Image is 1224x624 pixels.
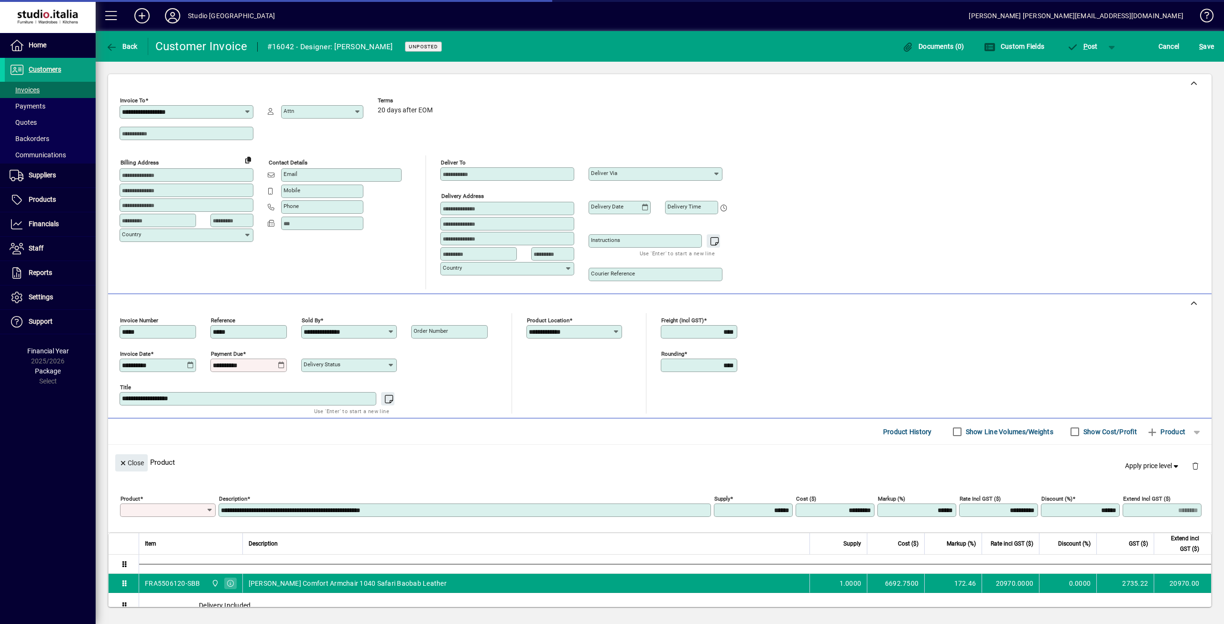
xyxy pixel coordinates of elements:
[284,187,300,194] mat-label: Mobile
[108,445,1212,480] div: Product
[441,159,466,166] mat-label: Deliver To
[10,102,45,110] span: Payments
[5,285,96,309] a: Settings
[120,495,140,502] mat-label: Product
[1067,43,1098,50] span: ost
[314,405,389,416] mat-hint: Use 'Enter' to start a new line
[249,538,278,549] span: Description
[5,98,96,114] a: Payments
[982,38,1047,55] button: Custom Fields
[5,114,96,131] a: Quotes
[219,495,247,502] mat-label: Description
[1125,461,1180,471] span: Apply price level
[879,423,936,440] button: Product History
[5,164,96,187] a: Suppliers
[796,495,816,502] mat-label: Cost ($)
[302,317,320,324] mat-label: Sold by
[902,43,964,50] span: Documents (0)
[120,97,145,104] mat-label: Invoice To
[139,593,1211,618] div: Delivery Included
[1158,39,1180,54] span: Cancel
[900,38,967,55] button: Documents (0)
[947,538,976,549] span: Markup (%)
[145,579,200,588] div: FRA5506120-SBB
[5,188,96,212] a: Products
[1147,424,1185,439] span: Product
[29,317,53,325] span: Support
[115,454,148,471] button: Close
[120,384,131,391] mat-label: Title
[378,98,435,104] span: Terms
[1156,38,1182,55] button: Cancel
[527,317,569,324] mat-label: Product location
[1199,39,1214,54] span: ave
[988,579,1033,588] div: 20970.0000
[120,317,158,324] mat-label: Invoice number
[964,427,1053,437] label: Show Line Volumes/Weights
[10,119,37,126] span: Quotes
[867,574,924,593] td: 6692.7500
[29,244,44,252] span: Staff
[284,203,299,209] mat-label: Phone
[5,82,96,98] a: Invoices
[284,171,297,177] mat-label: Email
[120,350,151,357] mat-label: Invoice date
[1082,427,1137,437] label: Show Cost/Profit
[127,7,157,24] button: Add
[661,317,704,324] mat-label: Freight (incl GST)
[10,135,49,142] span: Backorders
[188,8,275,23] div: Studio [GEOGRAPHIC_DATA]
[591,203,623,210] mat-label: Delivery date
[29,171,56,179] span: Suppliers
[1041,495,1072,502] mat-label: Discount (%)
[1184,454,1207,477] button: Delete
[591,237,620,243] mat-label: Instructions
[924,574,982,593] td: 172.46
[878,495,905,502] mat-label: Markup (%)
[211,350,243,357] mat-label: Payment due
[640,248,715,259] mat-hint: Use 'Enter' to start a new line
[5,261,96,285] a: Reports
[10,151,66,159] span: Communications
[106,43,138,50] span: Back
[267,39,393,55] div: #16042 - Designer: [PERSON_NAME]
[122,231,141,238] mat-label: Country
[103,38,140,55] button: Back
[591,270,635,277] mat-label: Courier Reference
[414,328,448,334] mat-label: Order number
[378,107,433,114] span: 20 days after EOM
[843,538,861,549] span: Supply
[1058,538,1091,549] span: Discount (%)
[984,43,1044,50] span: Custom Fields
[27,347,69,355] span: Financial Year
[1193,2,1212,33] a: Knowledge Base
[29,293,53,301] span: Settings
[96,38,148,55] app-page-header-button: Back
[991,538,1033,549] span: Rate incl GST ($)
[960,495,1001,502] mat-label: Rate incl GST ($)
[304,361,340,368] mat-label: Delivery status
[1199,43,1203,50] span: S
[29,269,52,276] span: Reports
[145,538,156,549] span: Item
[5,237,96,261] a: Staff
[5,147,96,163] a: Communications
[29,66,61,73] span: Customers
[667,203,701,210] mat-label: Delivery time
[1096,574,1154,593] td: 2735.22
[5,212,96,236] a: Financials
[113,458,150,467] app-page-header-button: Close
[5,33,96,57] a: Home
[1121,458,1184,475] button: Apply price level
[1062,38,1103,55] button: Post
[155,39,248,54] div: Customer Invoice
[5,131,96,147] a: Backorders
[157,7,188,24] button: Profile
[1184,461,1207,470] app-page-header-button: Delete
[35,367,61,375] span: Package
[1154,574,1211,593] td: 20970.00
[29,196,56,203] span: Products
[240,152,256,167] button: Copy to Delivery address
[249,579,447,588] span: [PERSON_NAME] Comfort Armchair 1040 Safari Baobab Leather
[1039,574,1096,593] td: 0.0000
